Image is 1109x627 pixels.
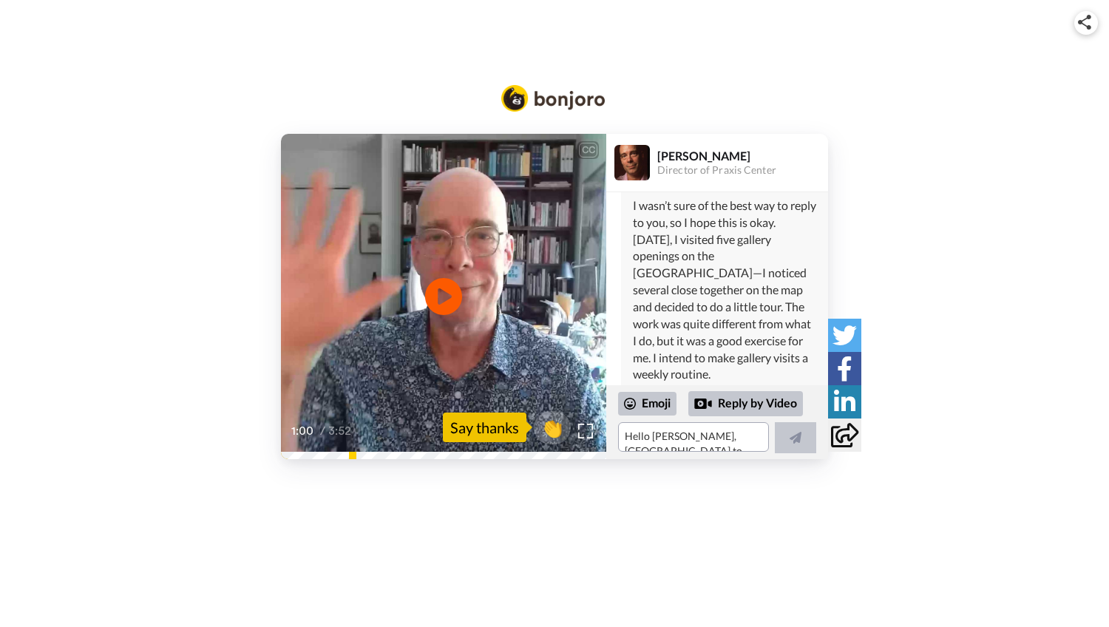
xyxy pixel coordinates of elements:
[579,143,597,157] div: CC
[443,413,526,442] div: Say thanks
[1078,15,1091,30] img: ic_share.svg
[291,422,317,440] span: 1:00
[688,391,803,416] div: Reply by Video
[694,395,712,413] div: Reply by Video
[578,424,593,438] img: Full screen
[320,422,325,440] span: /
[328,422,354,440] span: 3:52
[633,79,816,434] div: Hello [PERSON_NAME], [GEOGRAPHIC_DATA] to meet you. You can refer to me as [PERSON_NAME]. I wasn’...
[657,149,827,163] div: [PERSON_NAME]
[534,411,571,444] button: 👏
[534,416,571,439] span: 👏
[501,85,605,112] img: Bonjoro Logo
[618,392,676,416] div: Emoji
[657,164,827,177] div: Director of Praxis Center
[614,145,650,180] img: Profile Image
